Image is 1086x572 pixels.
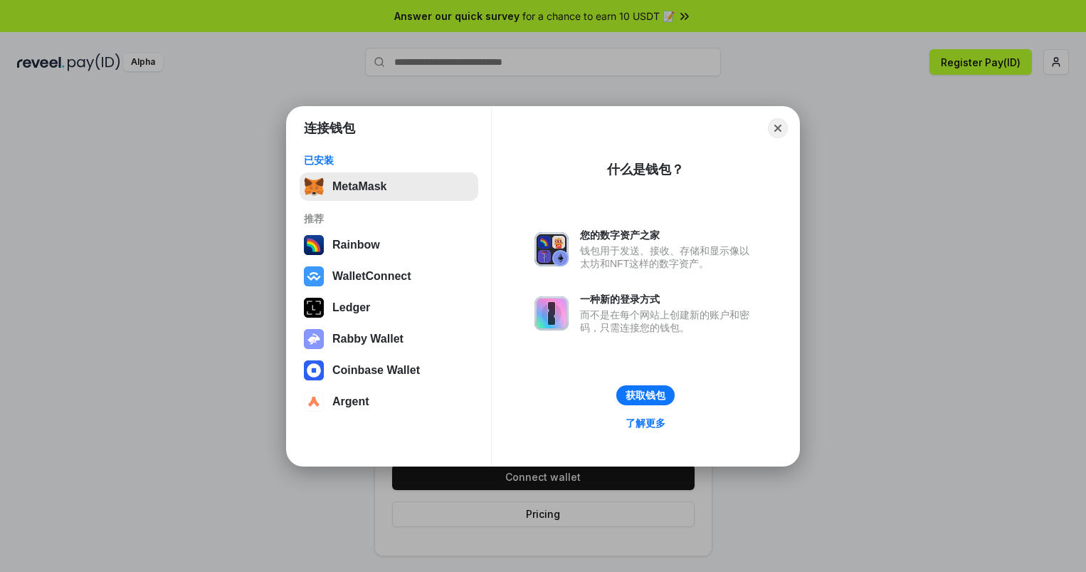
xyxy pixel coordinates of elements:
button: Close [768,118,788,138]
button: Rainbow [300,231,478,259]
button: Coinbase Wallet [300,356,478,385]
div: 什么是钱包？ [607,161,684,178]
div: Coinbase Wallet [332,364,420,377]
button: 获取钱包 [616,385,675,405]
div: Rabby Wallet [332,333,404,345]
div: WalletConnect [332,270,411,283]
div: 一种新的登录方式 [580,293,756,306]
a: 了解更多 [617,414,674,432]
img: svg+xml,%3Csvg%20fill%3D%22none%22%20height%3D%2233%22%20viewBox%3D%220%200%2035%2033%22%20width%... [304,177,324,197]
img: svg+xml,%3Csvg%20xmlns%3D%22http%3A%2F%2Fwww.w3.org%2F2000%2Fsvg%22%20fill%3D%22none%22%20viewBox... [304,329,324,349]
div: 而不是在每个网站上创建新的账户和密码，只需连接您的钱包。 [580,308,756,334]
button: Argent [300,388,478,416]
h1: 连接钱包 [304,120,355,137]
img: svg+xml,%3Csvg%20width%3D%22120%22%20height%3D%22120%22%20viewBox%3D%220%200%20120%20120%22%20fil... [304,235,324,255]
img: svg+xml,%3Csvg%20xmlns%3D%22http%3A%2F%2Fwww.w3.org%2F2000%2Fsvg%22%20fill%3D%22none%22%20viewBox... [534,296,569,331]
img: svg+xml,%3Csvg%20xmlns%3D%22http%3A%2F%2Fwww.w3.org%2F2000%2Fsvg%22%20width%3D%2228%22%20height%3... [304,298,324,318]
div: 推荐 [304,212,474,225]
div: 已安装 [304,154,474,167]
img: svg+xml,%3Csvg%20width%3D%2228%22%20height%3D%2228%22%20viewBox%3D%220%200%2028%2028%22%20fill%3D... [304,266,324,286]
div: Argent [332,395,369,408]
div: Rainbow [332,239,380,251]
div: 获取钱包 [626,389,665,402]
button: WalletConnect [300,262,478,291]
button: Rabby Wallet [300,325,478,353]
div: 您的数字资产之家 [580,229,756,241]
img: svg+xml,%3Csvg%20xmlns%3D%22http%3A%2F%2Fwww.w3.org%2F2000%2Fsvg%22%20fill%3D%22none%22%20viewBox... [534,232,569,266]
img: svg+xml,%3Csvg%20width%3D%2228%22%20height%3D%2228%22%20viewBox%3D%220%200%2028%2028%22%20fill%3D... [304,392,324,412]
div: MetaMask [332,180,386,193]
button: MetaMask [300,172,478,201]
div: Ledger [332,301,370,314]
button: Ledger [300,293,478,322]
div: 钱包用于发送、接收、存储和显示像以太坊和NFT这样的数字资产。 [580,244,756,270]
img: svg+xml,%3Csvg%20width%3D%2228%22%20height%3D%2228%22%20viewBox%3D%220%200%2028%2028%22%20fill%3D... [304,360,324,380]
div: 了解更多 [626,417,665,430]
